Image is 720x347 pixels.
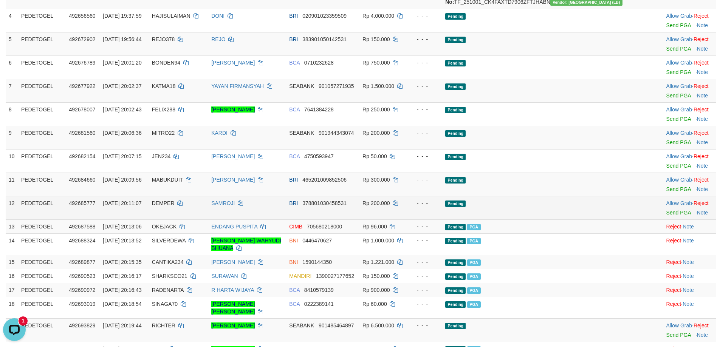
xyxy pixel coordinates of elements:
[289,200,298,206] span: BRI
[6,56,18,79] td: 6
[302,259,332,265] span: Copy 1590144350 to clipboard
[410,300,440,308] div: - - -
[666,69,691,75] a: Send PGA
[18,126,66,149] td: PEDETOGEL
[697,93,708,99] a: Note
[445,287,466,294] span: Pending
[69,36,95,42] span: 492672902
[103,83,141,89] span: [DATE] 20:02:37
[211,36,225,42] a: REJO
[666,153,692,159] a: Allow Grab
[663,219,716,233] td: ·
[410,223,440,230] div: - - -
[211,322,255,328] a: [PERSON_NAME]
[69,13,95,19] span: 492656560
[410,35,440,43] div: - - -
[410,176,440,184] div: - - -
[69,287,95,293] span: 492690972
[362,106,390,113] span: Rp 250.000
[694,36,709,42] a: Reject
[152,13,190,19] span: HAJISULAIMAN
[302,36,347,42] span: Copy 383901050142531 to clipboard
[666,83,692,89] a: Allow Grab
[666,177,692,183] a: Allow Grab
[18,219,66,233] td: PEDETOGEL
[362,259,394,265] span: Rp 1.221.000
[362,130,390,136] span: Rp 200.000
[18,297,66,318] td: PEDETOGEL
[304,287,334,293] span: Copy 8410579139 to clipboard
[69,130,95,136] span: 492681560
[152,259,184,265] span: CANTIKA234
[663,173,716,196] td: ·
[103,177,141,183] span: [DATE] 20:09:56
[663,32,716,56] td: ·
[445,224,466,230] span: Pending
[103,322,141,328] span: [DATE] 20:19:44
[289,60,300,66] span: BCA
[289,224,302,230] span: CIMB
[694,153,709,159] a: Reject
[445,273,466,280] span: Pending
[302,13,347,19] span: Copy 020901023359509 to clipboard
[410,12,440,20] div: - - -
[467,273,480,280] span: PGA
[69,106,95,113] span: 492678007
[152,322,175,328] span: RICHTER
[103,273,141,279] span: [DATE] 20:16:17
[666,46,691,52] a: Send PGA
[152,200,175,206] span: DEMPER
[666,130,692,136] a: Allow Grab
[666,60,692,66] a: Allow Grab
[445,259,466,266] span: Pending
[666,186,691,192] a: Send PGA
[666,332,691,338] a: Send PGA
[289,259,298,265] span: BNI
[103,60,141,66] span: [DATE] 20:01:20
[6,196,18,219] td: 12
[289,177,298,183] span: BRI
[694,83,709,89] a: Reject
[289,36,298,42] span: BRI
[6,173,18,196] td: 11
[211,177,255,183] a: [PERSON_NAME]
[666,153,694,159] span: ·
[666,60,694,66] span: ·
[694,322,709,328] a: Reject
[362,36,390,42] span: Rp 150.000
[410,153,440,160] div: - - -
[103,130,141,136] span: [DATE] 20:06:36
[69,177,95,183] span: 492684660
[6,149,18,173] td: 10
[18,102,66,126] td: PEDETOGEL
[18,173,66,196] td: PEDETOGEL
[304,153,334,159] span: Copy 4750593947 to clipboard
[6,9,18,32] td: 4
[697,332,708,338] a: Note
[683,287,694,293] a: Note
[697,116,708,122] a: Note
[666,177,694,183] span: ·
[103,224,141,230] span: [DATE] 20:13:06
[211,301,255,315] a: [PERSON_NAME] [PERSON_NAME]
[6,269,18,283] td: 16
[663,102,716,126] td: ·
[6,283,18,297] td: 17
[666,224,681,230] a: Reject
[362,238,394,244] span: Rp 1.000.000
[211,153,255,159] a: [PERSON_NAME]
[289,83,314,89] span: SEABANK
[289,273,311,279] span: MANDIRI
[103,36,141,42] span: [DATE] 19:56:44
[319,130,354,136] span: Copy 901944343074 to clipboard
[683,238,694,244] a: Note
[666,36,694,42] span: ·
[6,79,18,102] td: 7
[18,283,66,297] td: PEDETOGEL
[663,56,716,79] td: ·
[103,287,141,293] span: [DATE] 20:16:43
[467,287,480,294] span: PGA
[697,139,708,145] a: Note
[103,238,141,244] span: [DATE] 20:13:52
[289,238,298,244] span: BNI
